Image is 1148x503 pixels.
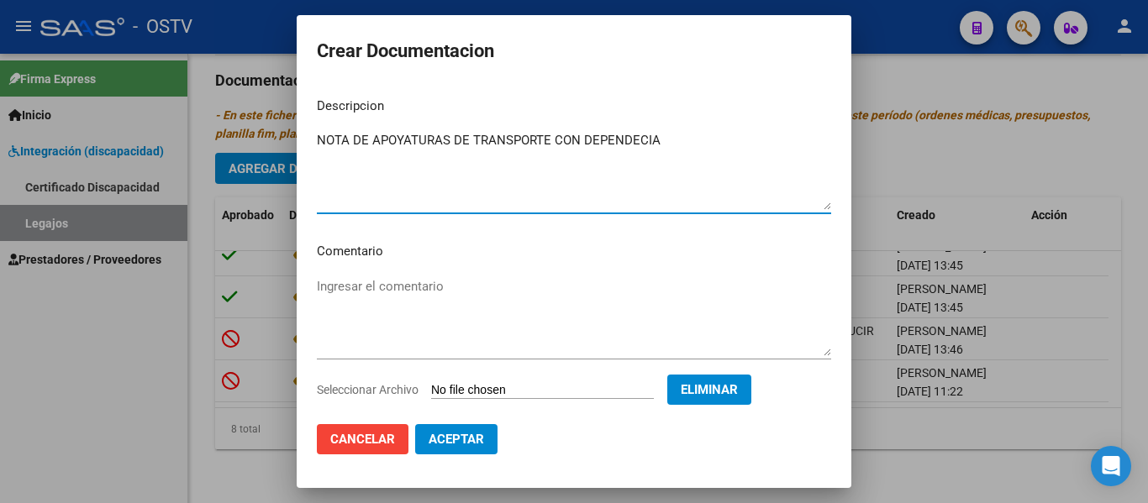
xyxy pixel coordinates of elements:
[330,432,395,447] span: Cancelar
[317,424,408,454] button: Cancelar
[667,375,751,405] button: Eliminar
[317,97,831,116] p: Descripcion
[317,35,831,67] h2: Crear Documentacion
[415,424,498,454] button: Aceptar
[317,242,831,261] p: Comentario
[681,382,738,397] span: Eliminar
[317,383,419,396] span: Seleccionar Archivo
[429,432,484,447] span: Aceptar
[1091,446,1131,486] div: Open Intercom Messenger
